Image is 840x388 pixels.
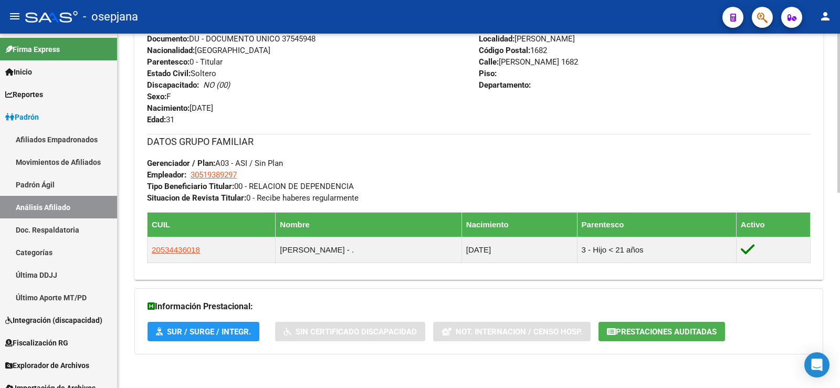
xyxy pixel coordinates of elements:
[147,80,199,90] strong: Discapacitado:
[479,57,499,67] strong: Calle:
[461,237,577,263] td: [DATE]
[433,322,591,341] button: Not. Internacion / Censo Hosp.
[147,46,270,55] span: [GEOGRAPHIC_DATA]
[147,182,354,191] span: 00 - RELACION DE DEPENDENCIA
[147,159,215,168] strong: Gerenciador / Plan:
[276,237,462,263] td: [PERSON_NAME] - .
[804,352,829,377] div: Open Intercom Messenger
[479,34,575,44] span: [PERSON_NAME]
[147,69,191,78] strong: Estado Civil:
[147,57,223,67] span: 0 - Titular
[296,327,417,337] span: Sin Certificado Discapacidad
[147,34,316,44] span: DU - DOCUMENTO UNICO 37545948
[147,69,216,78] span: Soltero
[479,57,578,67] span: [PERSON_NAME] 1682
[5,44,60,55] span: Firma Express
[147,193,359,203] span: 0 - Recibe haberes regularmente
[147,115,174,124] span: 31
[598,322,725,341] button: Prestaciones Auditadas
[479,34,514,44] strong: Localidad:
[479,46,547,55] span: 1682
[167,327,251,337] span: SUR / SURGE / INTEGR.
[616,327,717,337] span: Prestaciones Auditadas
[148,322,259,341] button: SUR / SURGE / INTEGR.
[276,212,462,237] th: Nombre
[479,69,497,78] strong: Piso:
[147,182,234,191] strong: Tipo Beneficiario Titular:
[736,212,810,237] th: Activo
[147,46,195,55] strong: Nacionalidad:
[819,10,832,23] mat-icon: person
[5,337,68,349] span: Fiscalización RG
[577,237,736,263] td: 3 - Hijo < 21 años
[456,327,582,337] span: Not. Internacion / Censo Hosp.
[148,299,810,314] h3: Información Prestacional:
[147,115,166,124] strong: Edad:
[147,170,186,180] strong: Empleador:
[83,5,138,28] span: - osepjana
[577,212,736,237] th: Parentesco
[148,212,276,237] th: CUIL
[461,212,577,237] th: Nacimiento
[191,170,237,180] span: 30519389297
[5,66,32,78] span: Inicio
[5,111,39,123] span: Padrón
[147,34,189,44] strong: Documento:
[479,80,531,90] strong: Departamento:
[147,103,213,113] span: [DATE]
[147,92,171,101] span: F
[147,159,283,168] span: A03 - ASI / Sin Plan
[5,89,43,100] span: Reportes
[5,360,89,371] span: Explorador de Archivos
[147,193,246,203] strong: Situacion de Revista Titular:
[147,92,166,101] strong: Sexo:
[8,10,21,23] mat-icon: menu
[152,245,200,254] span: 20534436018
[275,322,425,341] button: Sin Certificado Discapacidad
[5,314,102,326] span: Integración (discapacidad)
[147,134,811,149] h3: DATOS GRUPO FAMILIAR
[147,57,190,67] strong: Parentesco:
[147,103,190,113] strong: Nacimiento:
[203,80,230,90] i: NO (00)
[479,46,530,55] strong: Código Postal:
